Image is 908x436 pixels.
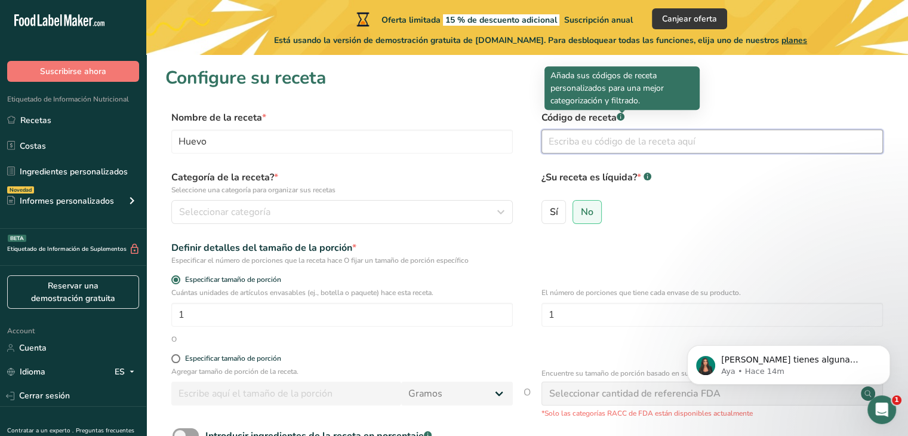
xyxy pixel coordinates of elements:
[171,130,513,153] input: Escriba el nombre de su receta aquí
[171,366,513,377] p: Agregar tamaño de porción de la receta.
[7,361,45,382] a: Idioma
[185,354,281,363] div: Especificar tamaño de porción
[867,395,896,424] iframe: Intercom live chat
[171,185,513,195] p: Seleccione una categoría para organizar sus recetas
[171,110,513,125] label: Nombre de la receta
[662,13,717,25] span: Canjear oferta
[892,395,901,405] span: 1
[40,65,106,78] span: Suscribirse ahora
[781,35,807,46] span: planes
[541,130,883,153] input: Escriba eu código de la receta aquí
[7,61,139,82] button: Suscribirse ahora
[550,206,558,218] span: Sí
[669,320,908,404] iframe: Intercom notifications mensaje
[171,287,513,298] p: Cuántas unidades de artículos envasables (ej., botella o paquete) hace esta receta.
[7,275,139,309] a: Reservar una demostración gratuita
[115,365,139,379] div: ES
[581,206,593,218] span: No
[564,14,633,26] span: Suscripción anual
[354,12,633,26] div: Oferta limitada
[541,287,883,298] p: El número de porciones que tiene cada envase de su producto.
[179,205,270,219] span: Seleccionar categoría
[652,8,727,29] button: Canjear oferta
[171,255,513,266] div: Especificar el número de porciones que la receta hace O fijar un tamaño de porción específico
[541,110,883,125] label: Código de receta
[7,195,114,207] div: Informes personalizados
[165,65,889,91] h1: Configure su receta
[550,69,694,107] p: Añada sus códigos de receta personalizados para una mejor categorización y filtrado.
[171,170,513,195] label: Categoría de la receta?
[171,382,401,406] input: Escribe aquí el tamaño de la porción
[541,368,780,379] p: Encuentre su tamaño de porción basado en su categoría RACC de la receta
[443,14,559,26] span: 15 % de descuento adicional
[274,34,807,47] span: Está usando la versión de demostración gratuita de [DOMAIN_NAME]. Para desbloquear todas las func...
[171,241,513,255] div: Definir detalles del tamaño de la porción
[541,170,883,195] label: ¿Su receta es líquida?
[180,275,281,284] span: Especificar tamaño de porción
[171,200,513,224] button: Seleccionar categoría
[7,186,34,194] div: Novedad
[7,426,73,435] a: Contratar a un experto .
[541,408,883,419] p: *Solo las categorías RACC de FDA están disponibles actualmente
[8,235,26,242] div: BETA
[549,386,721,401] div: Seleccionar cantidad de referencia FDA
[524,385,531,419] span: O
[171,334,177,345] div: O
